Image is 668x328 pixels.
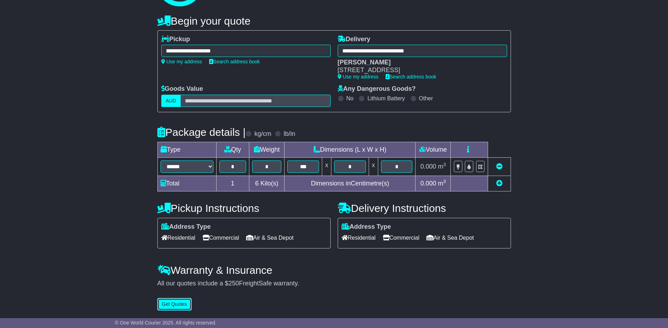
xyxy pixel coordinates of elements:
span: m [438,163,446,170]
td: Total [157,176,216,191]
span: m [438,180,446,187]
span: Air & Sea Depot [246,232,294,243]
td: Dimensions in Centimetre(s) [285,176,416,191]
label: Delivery [338,36,370,43]
sup: 3 [443,162,446,167]
span: 0.000 [420,163,436,170]
h4: Package details | [157,126,246,138]
button: Get Quotes [157,298,192,310]
label: Lithium Battery [367,95,405,102]
label: lb/in [283,130,295,138]
sup: 3 [443,179,446,184]
span: 6 [255,180,258,187]
h4: Warranty & Insurance [157,264,511,276]
td: 1 [216,176,249,191]
a: Use my address [338,74,379,80]
td: Kilo(s) [249,176,285,191]
label: Address Type [161,223,211,231]
span: Residential [161,232,195,243]
span: Commercial [383,232,419,243]
td: Dimensions (L x W x H) [285,142,416,157]
div: All our quotes include a $ FreightSafe warranty. [157,280,511,288]
label: Pickup [161,36,190,43]
td: Qty [216,142,249,157]
a: Search address book [209,59,260,64]
a: Remove this item [496,163,502,170]
label: No [347,95,354,102]
div: [STREET_ADDRESS] [338,67,500,74]
span: Air & Sea Depot [426,232,474,243]
span: 250 [229,280,239,287]
h4: Begin your quote [157,15,511,27]
label: kg/cm [254,130,271,138]
label: Other [419,95,433,102]
td: Type [157,142,216,157]
span: 0.000 [420,180,436,187]
td: x [322,157,331,176]
td: Weight [249,142,285,157]
span: Commercial [202,232,239,243]
label: Goods Value [161,85,203,93]
label: Any Dangerous Goods? [338,85,416,93]
h4: Pickup Instructions [157,202,331,214]
td: Volume [416,142,451,157]
a: Search address book [386,74,436,80]
a: Use my address [161,59,202,64]
span: © One World Courier 2025. All rights reserved. [115,320,217,326]
td: x [369,157,378,176]
a: Add new item [496,180,502,187]
h4: Delivery Instructions [338,202,511,214]
label: AUD [161,95,181,107]
span: Residential [342,232,376,243]
div: [PERSON_NAME] [338,59,500,67]
label: Address Type [342,223,391,231]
